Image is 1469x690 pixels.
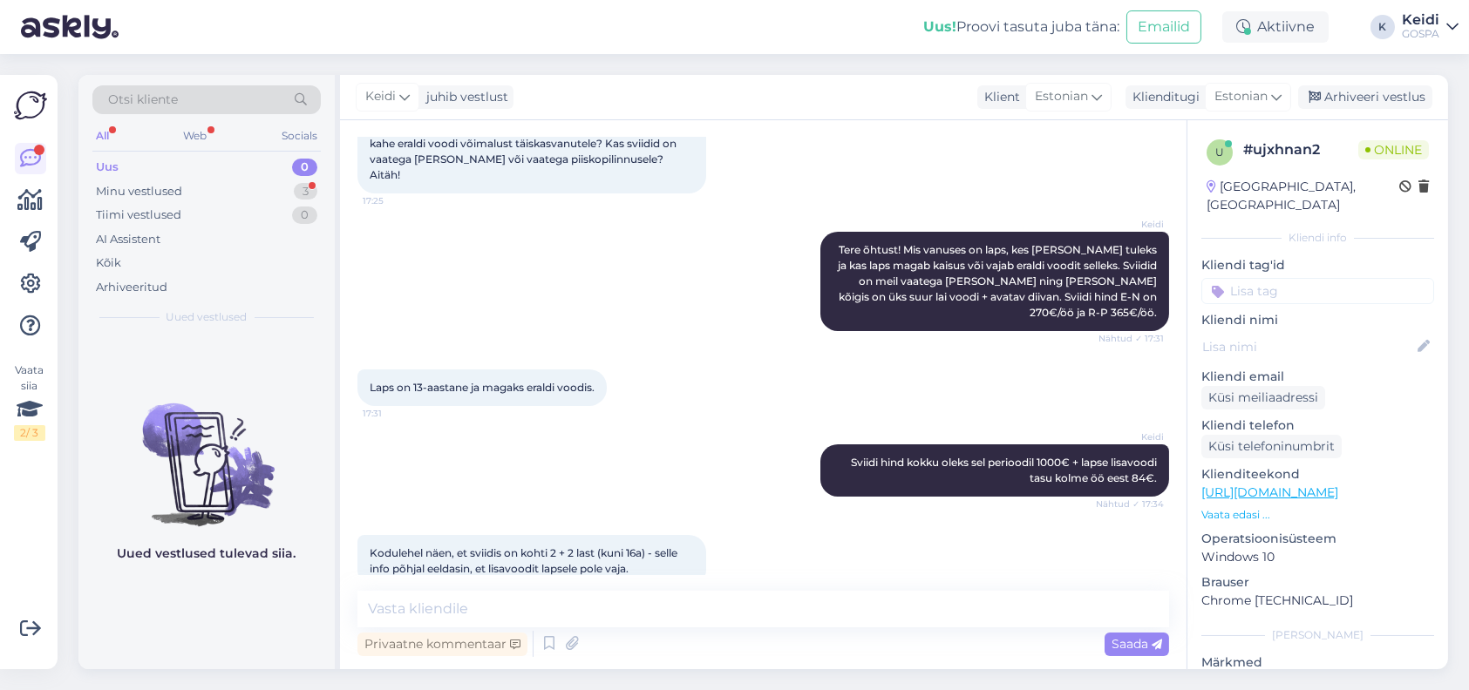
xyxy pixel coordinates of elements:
span: Uued vestlused [167,309,248,325]
div: AI Assistent [96,231,160,248]
p: Chrome [TECHNICAL_ID] [1201,592,1434,610]
img: No chats [78,372,335,529]
div: Web [180,125,211,147]
span: Tere õhtust! Mis vanuses on laps, kes [PERSON_NAME] tuleks ja kas laps magab kaisus või vajab era... [838,243,1160,319]
input: Lisa tag [1201,278,1434,304]
div: Arhiveeri vestlus [1298,85,1432,109]
div: Küsi telefoninumbrit [1201,435,1342,458]
p: Kliendi nimi [1201,311,1434,329]
p: Vaata edasi ... [1201,507,1434,523]
div: Vaata siia [14,362,45,441]
div: Aktiivne [1222,11,1329,43]
div: Arhiveeritud [96,279,167,296]
div: # ujxhnan2 [1243,139,1358,160]
button: Emailid [1126,10,1201,44]
div: Proovi tasuta juba täna: [923,17,1119,37]
div: 0 [292,206,317,224]
span: Keidi [365,87,396,106]
span: Online [1358,140,1429,159]
div: Kliendi info [1201,230,1434,246]
div: K [1370,15,1395,39]
p: Klienditeekond [1201,465,1434,484]
div: [PERSON_NAME] [1201,627,1434,643]
p: Operatsioonisüsteem [1201,530,1434,548]
span: Nähtud ✓ 17:34 [1096,497,1164,511]
span: Keidi [1098,430,1164,443]
div: GOSPA [1402,27,1439,41]
span: Estonian [1035,87,1088,106]
div: Klient [977,88,1020,106]
p: Uued vestlused tulevad siia. [118,545,296,563]
div: All [92,125,112,147]
span: Nähtud ✓ 17:31 [1098,332,1164,345]
a: [URL][DOMAIN_NAME] [1201,484,1338,500]
span: Sviidi hind kokku oleks sel perioodil 1000€ + lapse lisavoodi tasu kolme öö eest 84€. [851,456,1160,484]
div: Tiimi vestlused [96,206,181,224]
div: 0 [292,159,317,176]
span: Estonian [1214,87,1268,106]
p: Kliendi telefon [1201,416,1434,435]
div: Minu vestlused [96,183,182,200]
span: 17:25 [363,194,428,207]
div: Kõik [96,254,121,272]
div: juhib vestlust [419,88,508,106]
span: Keidi [1098,218,1164,231]
div: 3 [294,183,317,200]
div: Socials [278,125,321,147]
span: Otsi kliente [108,91,178,109]
div: Küsi meiliaadressi [1201,386,1325,409]
p: Märkmed [1201,653,1434,672]
p: Brauser [1201,573,1434,592]
img: Askly Logo [14,89,47,122]
a: KeidiGOSPA [1402,13,1459,41]
span: Saada [1112,636,1162,652]
div: Uus [96,159,119,176]
input: Lisa nimi [1202,337,1414,356]
span: Kodulehel näen, et sviidis on kohti 2 + 2 last (kuni 16a) - selle info põhjal eeldasin, et lisavo... [370,546,680,575]
p: Kliendi tag'id [1201,256,1434,274]
p: Windows 10 [1201,548,1434,566]
div: Privaatne kommentaar [357,632,527,656]
span: Laps on 13-aastane ja magaks eraldi voodis. [370,381,595,394]
span: Tere! Kui palju maksab kolmeks ööks 14.-17.05 [PERSON_NAME] inimesele ja ühele lapsele? Kas sviid... [370,105,690,181]
p: Kliendi email [1201,368,1434,386]
div: Klienditugi [1126,88,1200,106]
div: Keidi [1402,13,1439,27]
span: 17:31 [363,407,428,420]
b: Uus! [923,18,956,35]
div: [GEOGRAPHIC_DATA], [GEOGRAPHIC_DATA] [1207,178,1399,214]
div: 2 / 3 [14,425,45,441]
span: u [1215,145,1224,159]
